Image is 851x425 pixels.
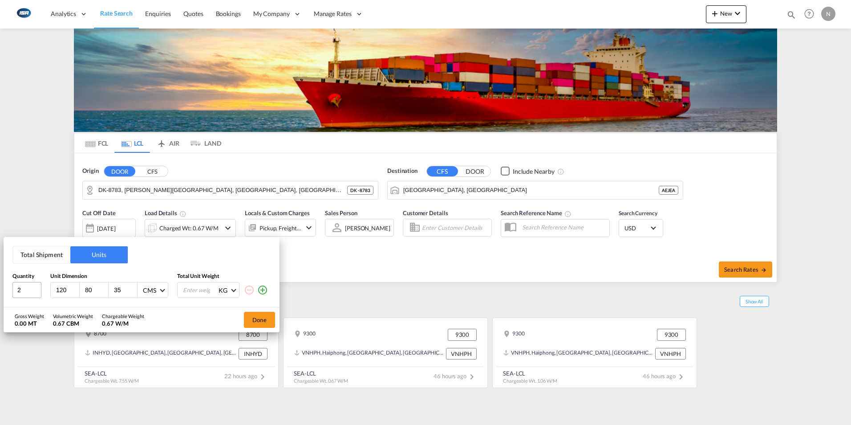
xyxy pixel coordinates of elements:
[219,286,227,294] div: KG
[53,319,93,327] div: 0.67 CBM
[244,285,255,295] md-icon: icon-minus-circle-outline
[13,246,70,263] button: Total Shipment
[177,273,271,280] div: Total Unit Weight
[55,286,79,294] input: L
[15,319,44,327] div: 0.00 MT
[143,286,156,294] div: CMS
[84,286,108,294] input: W
[50,273,168,280] div: Unit Dimension
[182,282,218,298] input: Enter weight
[244,312,275,328] button: Done
[257,285,268,295] md-icon: icon-plus-circle-outline
[12,282,41,298] input: Qty
[12,273,41,280] div: Quantity
[113,286,137,294] input: H
[102,319,144,327] div: 0.67 W/M
[15,313,44,319] div: Gross Weight
[102,313,144,319] div: Chargeable Weight
[70,246,128,263] button: Units
[53,313,93,319] div: Volumetric Weight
